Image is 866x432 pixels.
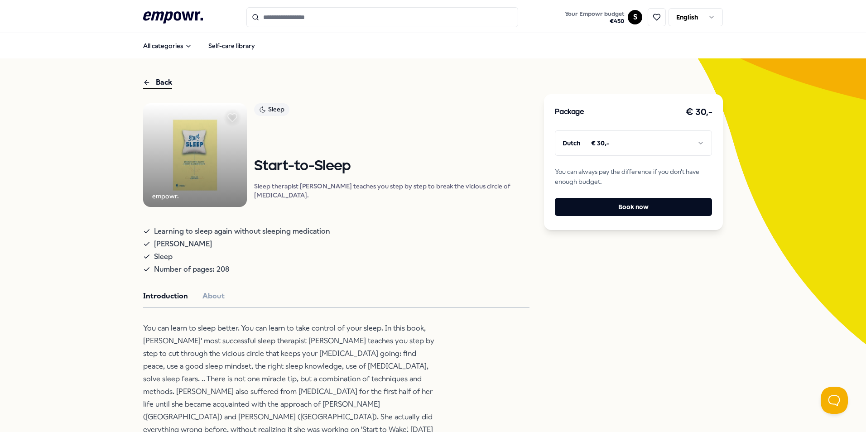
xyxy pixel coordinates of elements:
[254,182,529,200] p: Sleep therapist [PERSON_NAME] teaches you step by step to break the vicious circle of [MEDICAL_DA...
[254,103,289,116] div: Sleep
[555,106,584,118] h3: Package
[143,77,172,89] div: Back
[136,37,199,55] button: All categories
[152,191,179,201] div: empowr.
[561,8,628,27] a: Your Empowr budget€450
[201,37,262,55] a: Self-care library
[821,387,848,414] iframe: Help Scout Beacon - Open
[563,9,626,27] button: Your Empowr budget€450
[154,263,229,276] span: Number of pages: 208
[628,10,642,24] button: S
[686,105,712,120] h3: € 30,-
[555,167,712,187] span: You can always pay the difference if you don't have enough budget.
[202,290,225,302] button: About
[154,238,212,250] span: [PERSON_NAME]
[555,198,712,216] button: Book now
[154,225,330,238] span: Learning to sleep again without sleeping medication
[136,37,262,55] nav: Main
[565,10,624,18] span: Your Empowr budget
[254,103,529,119] a: Sleep
[254,158,529,174] h1: Start-to-Sleep
[565,18,624,25] span: € 450
[246,7,518,27] input: Search for products, categories or subcategories
[143,290,188,302] button: Introduction
[154,250,173,263] span: Sleep
[143,103,247,207] img: Product Image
